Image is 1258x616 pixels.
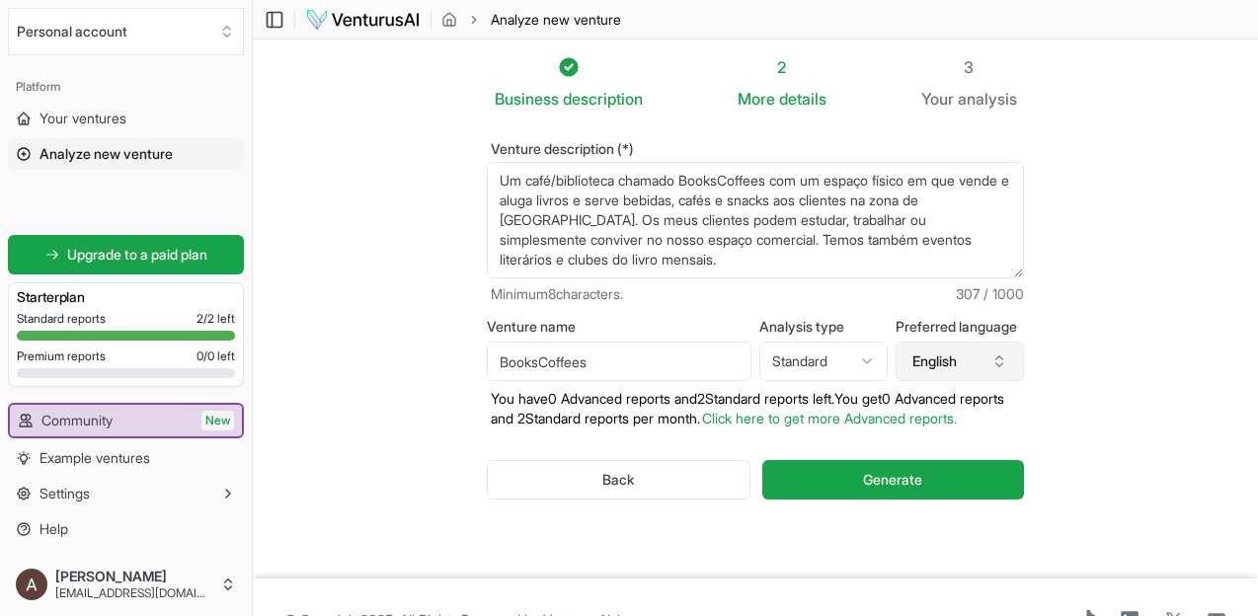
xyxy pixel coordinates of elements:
[8,103,244,134] a: Your ventures
[67,245,207,265] span: Upgrade to a paid plan
[896,320,1024,334] label: Preferred language
[39,144,173,164] span: Analyze new venture
[487,460,750,500] button: Back
[8,561,244,608] button: [PERSON_NAME][EMAIL_ADDRESS][DOMAIN_NAME]
[8,442,244,474] a: Example ventures
[17,311,106,327] span: Standard reports
[8,478,244,509] button: Settings
[39,109,126,128] span: Your ventures
[487,342,751,381] input: Optional venture name
[487,320,751,334] label: Venture name
[495,87,559,111] span: Business
[863,470,922,490] span: Generate
[8,71,244,103] div: Platform
[305,8,421,32] img: logo
[41,411,113,430] span: Community
[487,142,1024,156] label: Venture description (*)
[39,448,150,468] span: Example ventures
[8,138,244,170] a: Analyze new venture
[441,10,621,30] nav: breadcrumb
[921,87,954,111] span: Your
[491,284,623,304] span: Minimum 8 characters.
[55,585,212,601] span: [EMAIL_ADDRESS][DOMAIN_NAME]
[487,389,1024,428] p: You have 0 Advanced reports and 2 Standard reports left. Y ou get 0 Advanced reports and 2 Standa...
[491,10,621,30] span: Analyze new venture
[762,460,1024,500] button: Generate
[39,519,68,539] span: Help
[487,162,1024,278] textarea: Um café/biblioteca chamado BooksCoffees com um espaço físico em que vende e aluga livros e serve ...
[8,513,244,545] a: Help
[738,55,826,79] div: 2
[779,89,826,109] span: details
[10,405,242,436] a: CommunityNew
[759,320,888,334] label: Analysis type
[17,348,106,364] span: Premium reports
[16,569,47,600] img: ACg8ocJBQkxVGyLJOVCGQT5yHi2u59arVDunirFnTaGmcVp4h2Ypuw=s96-c
[55,568,212,585] span: [PERSON_NAME]
[921,55,1017,79] div: 3
[201,411,234,430] span: New
[8,235,244,274] a: Upgrade to a paid plan
[39,484,90,503] span: Settings
[702,410,957,426] a: Click here to get more Advanced reports.
[197,348,235,364] span: 0 / 0 left
[896,342,1024,381] button: English
[8,8,244,55] button: Select an organization
[197,311,235,327] span: 2 / 2 left
[738,87,775,111] span: More
[956,284,1024,304] span: 307 / 1000
[958,89,1017,109] span: analysis
[563,89,643,109] span: description
[17,287,235,307] h3: Starter plan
